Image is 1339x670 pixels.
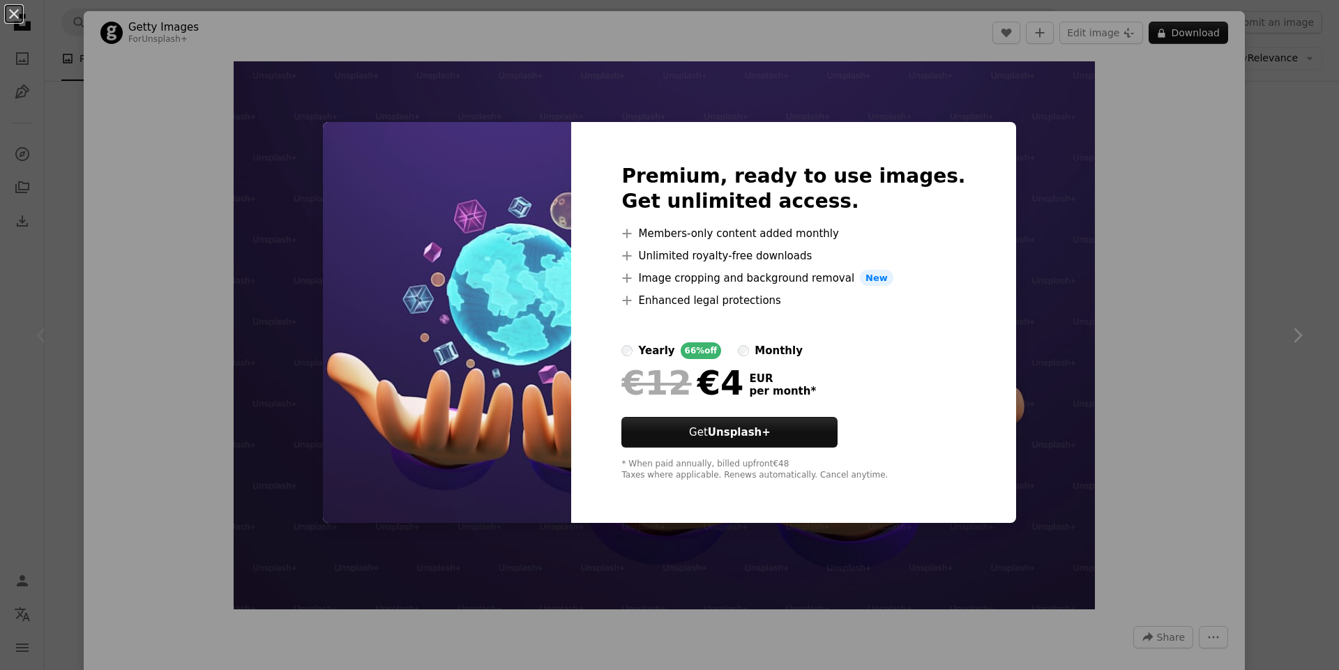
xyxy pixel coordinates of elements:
[860,270,893,287] span: New
[621,365,743,401] div: €4
[638,342,674,359] div: yearly
[621,417,838,448] button: GetUnsplash+
[621,270,965,287] li: Image cropping and background removal
[621,345,633,356] input: yearly66%off
[621,164,965,214] h2: Premium, ready to use images. Get unlimited access.
[681,342,722,359] div: 66% off
[323,122,571,524] img: premium_photo-1682310081083-bb71e5af2706
[708,426,771,439] strong: Unsplash+
[755,342,803,359] div: monthly
[621,248,965,264] li: Unlimited royalty-free downloads
[621,225,965,242] li: Members-only content added monthly
[621,365,691,401] span: €12
[738,345,749,356] input: monthly
[749,372,816,385] span: EUR
[749,385,816,397] span: per month *
[621,459,965,481] div: * When paid annually, billed upfront €48 Taxes where applicable. Renews automatically. Cancel any...
[621,292,965,309] li: Enhanced legal protections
